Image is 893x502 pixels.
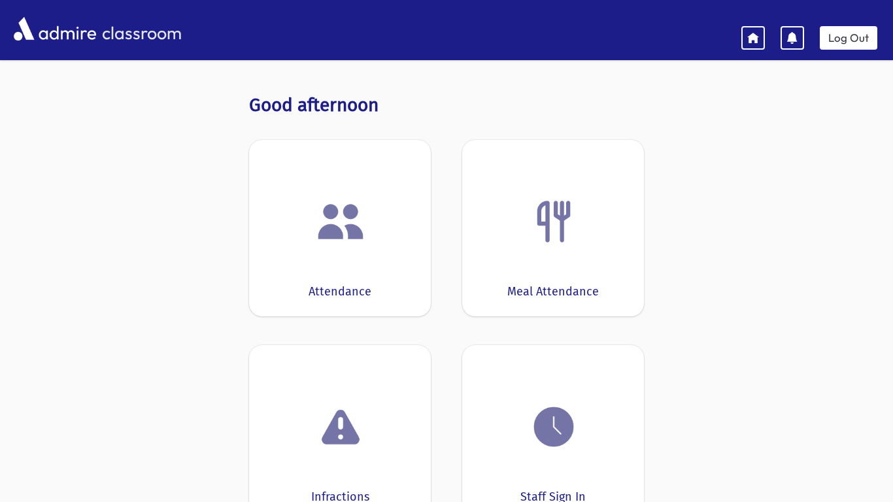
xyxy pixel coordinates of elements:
[99,12,182,46] span: classroom
[10,14,99,44] img: AdmirePro
[316,405,365,454] img: exclamation.png
[309,283,371,301] div: Attendance
[529,402,579,452] img: clock.png
[507,283,599,301] div: Meal Attendance
[249,94,644,116] h3: Good afternoon
[316,197,365,246] img: users.png
[820,26,877,50] a: Log Out
[529,197,579,246] img: Fork.png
